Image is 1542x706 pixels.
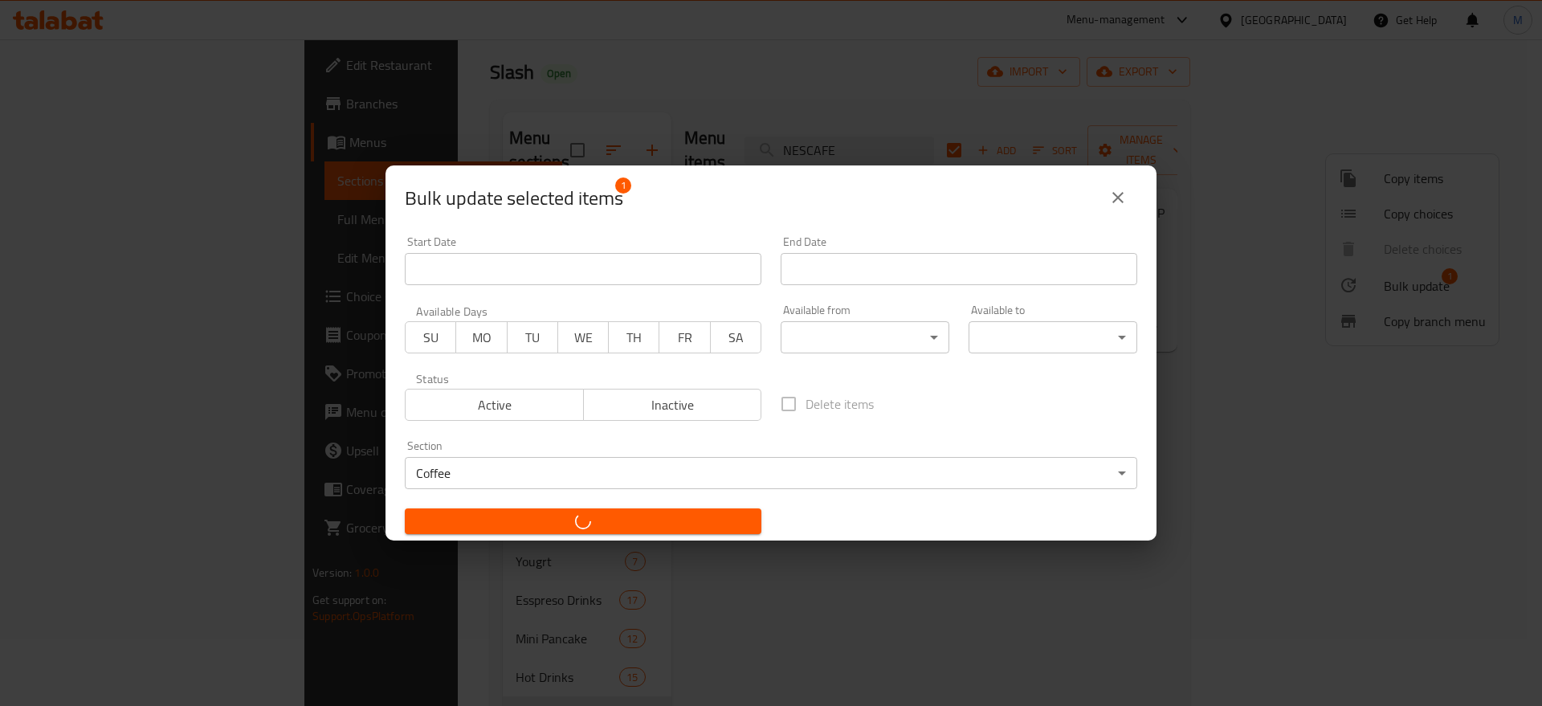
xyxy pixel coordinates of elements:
div: ​ [969,321,1137,353]
span: Selected items count [405,186,623,211]
button: close [1099,178,1137,217]
span: TH [615,326,653,349]
button: Active [405,389,584,421]
div: ​ [781,321,949,353]
button: TH [608,321,659,353]
div: Coffee [405,457,1137,489]
span: 1 [615,178,631,194]
span: Delete items [806,394,874,414]
button: WE [557,321,609,353]
button: SU [405,321,456,353]
span: TU [514,326,552,349]
button: SA [710,321,761,353]
button: Inactive [583,389,762,421]
span: SA [717,326,755,349]
button: MO [455,321,507,353]
span: FR [666,326,704,349]
button: TU [507,321,558,353]
span: Active [412,394,577,417]
button: FR [659,321,710,353]
span: WE [565,326,602,349]
span: Inactive [590,394,756,417]
span: SU [412,326,450,349]
span: MO [463,326,500,349]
